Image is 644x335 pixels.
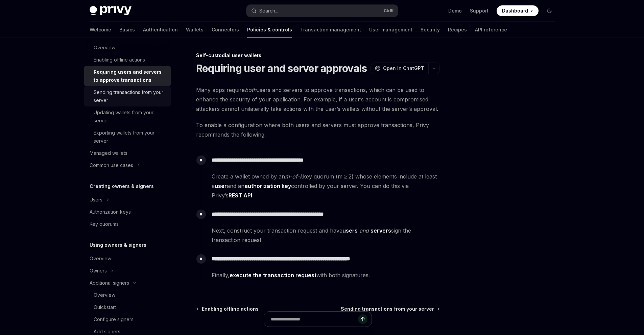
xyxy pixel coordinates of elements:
[247,22,292,38] a: Policies & controls
[84,253,171,265] a: Overview
[84,147,171,159] a: Managed wallets
[84,289,171,301] a: Overview
[84,301,171,313] a: Quickstart
[90,182,154,190] h5: Creating owners & signers
[212,270,439,280] span: Finally, with both signatures.
[383,65,424,72] span: Open in ChatGPT
[215,183,227,189] strong: user
[342,227,358,234] a: users
[84,313,171,326] a: Configure signers
[196,52,440,59] div: Self-custodial user wallets
[196,120,440,139] span: To enable a configuration where both users and servers must approve transactions, Privy recommend...
[359,227,369,234] em: and
[94,291,115,299] div: Overview
[90,22,111,38] a: Welcome
[90,196,102,204] div: Users
[202,306,259,312] span: Enabling offline actions
[371,63,428,74] button: Open in ChatGPT
[470,7,488,14] a: Support
[358,314,367,324] button: Send message
[230,272,316,279] a: execute the transaction request
[229,192,252,199] a: REST API
[94,129,167,145] div: Exporting wallets from your server
[143,22,178,38] a: Authentication
[90,6,132,16] img: dark logo
[502,7,528,14] span: Dashboard
[84,66,171,86] a: Requiring users and servers to approve transactions
[384,8,394,14] span: Ctrl K
[94,56,145,64] div: Enabling offline actions
[84,206,171,218] a: Authorization keys
[341,306,434,312] span: Sending transactions from your server
[94,68,167,84] div: Requiring users and servers to approve transactions
[196,85,440,114] span: Many apps require users and servers to approve transactions, which can be used to enhance the sec...
[544,5,555,16] button: Toggle dark mode
[475,22,507,38] a: API reference
[212,172,439,200] span: Create a wallet owned by an key quorum (m ≥ 2) whose elements include at least a and an controlle...
[448,7,462,14] a: Demo
[259,7,278,15] div: Search...
[244,183,291,189] strong: authorization key
[90,279,129,287] div: Additional signers
[212,226,439,245] span: Next, construct your transaction request and have sign the transaction request.
[84,127,171,147] a: Exporting wallets from your server
[84,218,171,230] a: Key quorums
[90,267,107,275] div: Owners
[94,315,134,324] div: Configure signers
[90,241,146,249] h5: Using owners & signers
[300,22,361,38] a: Transaction management
[371,227,391,234] a: servers
[94,88,167,104] div: Sending transactions from your server
[84,86,171,106] a: Sending transactions from your server
[497,5,539,16] a: Dashboard
[369,22,412,38] a: User management
[186,22,204,38] a: Wallets
[90,255,111,263] div: Overview
[90,149,127,157] div: Managed wallets
[84,106,171,127] a: Updating wallets from your server
[84,54,171,66] a: Enabling offline actions
[245,87,256,93] em: both
[90,220,119,228] div: Key quorums
[421,22,440,38] a: Security
[90,208,131,216] div: Authorization keys
[90,161,133,169] div: Common use cases
[94,109,167,125] div: Updating wallets from your server
[197,306,259,312] a: Enabling offline actions
[196,62,367,74] h1: Requiring user and server approvals
[341,306,439,312] a: Sending transactions from your server
[119,22,135,38] a: Basics
[246,5,398,17] button: Search...CtrlK
[448,22,467,38] a: Recipes
[285,173,303,180] em: m-of-k
[94,303,116,311] div: Quickstart
[212,22,239,38] a: Connectors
